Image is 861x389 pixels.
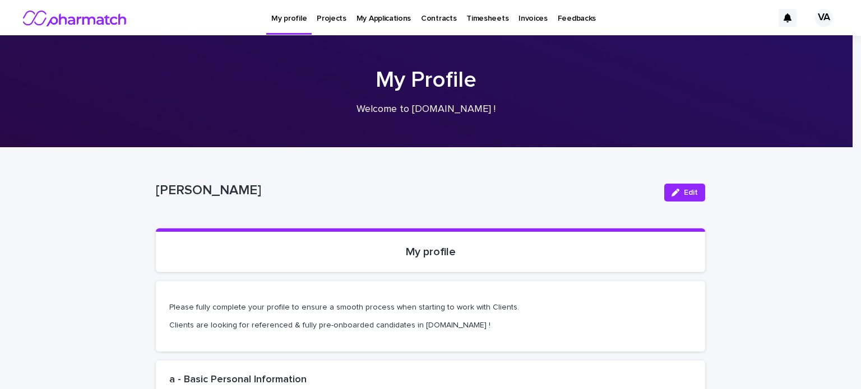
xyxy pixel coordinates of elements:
[664,184,705,201] button: Edit
[169,245,692,259] p: My profile
[156,182,655,199] p: [PERSON_NAME]
[684,189,698,196] span: Edit
[169,320,692,330] p: Clients are looking for referenced & fully pre-onboarded candidates in [DOMAIN_NAME] !
[151,67,701,93] h1: My Profile
[202,104,650,116] p: Welcome to [DOMAIN_NAME] !
[815,9,833,27] div: VA
[169,302,692,312] p: Please fully complete your profile to ensure a smooth process when starting to work with Clients.
[22,7,128,29] img: nMxkRIEURaCxZB0ULbfH
[169,374,307,386] h2: a - Basic Personal Information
